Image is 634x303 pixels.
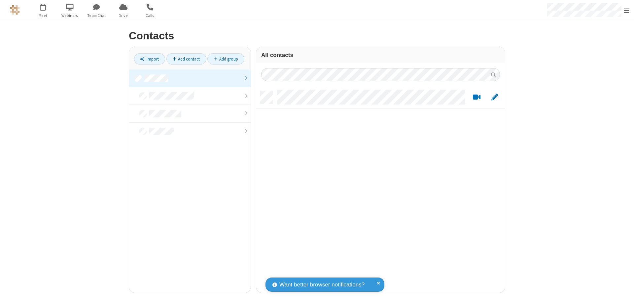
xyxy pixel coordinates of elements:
h2: Contacts [129,30,505,42]
img: QA Selenium DO NOT DELETE OR CHANGE [10,5,20,15]
h3: All contacts [261,52,500,58]
button: Start a video meeting [470,93,483,102]
span: Meet [31,13,55,19]
span: Team Chat [84,13,109,19]
a: Add contact [166,53,206,65]
span: Drive [111,13,136,19]
span: Webinars [57,13,82,19]
div: grid [256,86,505,293]
span: Want better browser notifications? [279,281,365,289]
span: Calls [138,13,162,19]
a: Import [134,53,165,65]
a: Add group [207,53,244,65]
button: Edit [488,93,501,102]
